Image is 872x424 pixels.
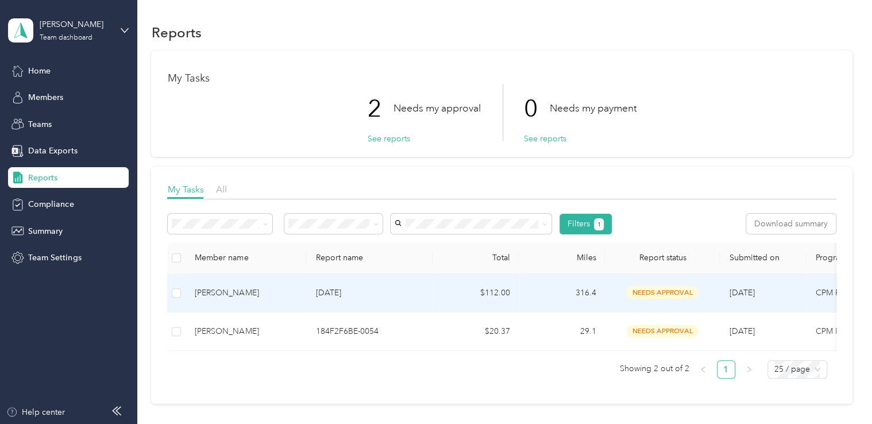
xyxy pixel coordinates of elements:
[694,360,712,379] li: Previous Page
[167,184,203,195] span: My Tasks
[315,325,423,338] p: 184F2F6BE-0054
[306,242,433,274] th: Report name
[729,326,754,336] span: [DATE]
[28,225,63,237] span: Summary
[6,406,65,418] button: Help center
[195,287,297,299] div: [PERSON_NAME]
[151,26,201,38] h1: Reports
[315,287,423,299] p: [DATE]
[720,242,806,274] th: Submitted on
[528,253,596,263] div: Miles
[614,253,711,263] span: Report status
[28,91,63,103] span: Members
[28,65,51,77] span: Home
[717,360,735,379] li: 1
[746,366,753,373] span: right
[367,84,393,133] p: 2
[28,145,77,157] span: Data Exports
[195,253,297,263] div: Member name
[620,360,689,377] span: Showing 2 out of 2
[626,286,699,299] span: needs approval
[597,219,600,230] span: 1
[700,366,707,373] span: left
[740,360,758,379] li: Next Page
[523,133,566,145] button: See reports
[767,360,827,379] div: Page Size
[626,325,699,338] span: needs approval
[393,101,480,115] p: Needs my approval
[40,18,111,30] div: [PERSON_NAME]
[215,184,226,195] span: All
[740,360,758,379] button: right
[729,288,754,298] span: [DATE]
[808,360,872,424] iframe: Everlance-gr Chat Button Frame
[433,313,519,351] td: $20.37
[519,274,605,313] td: 316.4
[28,198,74,210] span: Compliance
[694,360,712,379] button: left
[442,253,510,263] div: Total
[28,172,57,184] span: Reports
[367,133,410,145] button: See reports
[433,274,519,313] td: $112.00
[195,325,297,338] div: [PERSON_NAME]
[560,214,612,234] button: Filters1
[717,361,735,378] a: 1
[186,242,306,274] th: Member name
[774,361,820,378] span: 25 / page
[519,313,605,351] td: 29.1
[523,84,549,133] p: 0
[167,72,836,84] h1: My Tasks
[549,101,636,115] p: Needs my payment
[40,34,92,41] div: Team dashboard
[594,218,604,230] button: 1
[28,252,81,264] span: Team Settings
[746,214,836,234] button: Download summary
[28,118,52,130] span: Teams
